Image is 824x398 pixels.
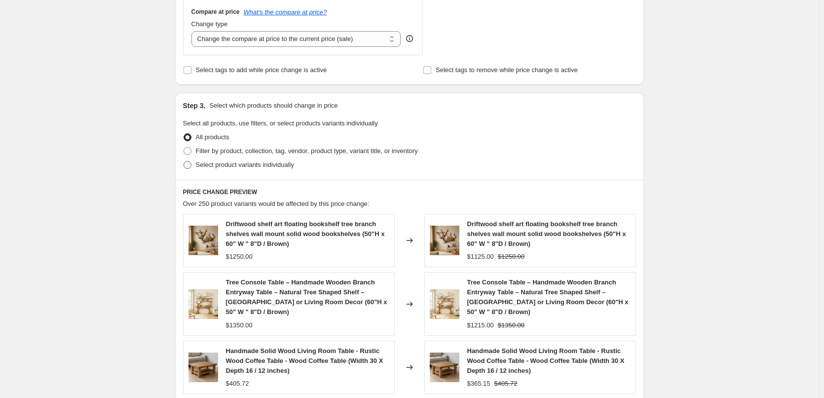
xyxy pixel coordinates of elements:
[196,133,229,141] span: All products
[196,66,327,74] span: Select tags to add while price change is active
[494,379,518,389] strike: $405.72
[498,252,524,262] strike: $1250.00
[188,289,218,319] img: 1_b2401517-322c-4f8d-a518-af1f03cbb5ef_80x.png
[436,66,578,74] span: Select tags to remove while price change is active
[183,200,370,207] span: Over 250 product variants would be affected by this price change:
[226,220,385,247] span: Driftwood shelf art floating bookshelf tree branch shelves wall mount solid wood bookshelves (50"...
[467,379,490,389] div: $365.15
[196,161,294,168] span: Select product variants individually
[209,101,337,111] p: Select which products should change in price
[467,279,629,316] span: Tree Console Table – Handmade Wooden Branch Entryway Table – Natural Tree Shaped Shelf – [GEOGRAP...
[183,101,206,111] h2: Step 3.
[467,220,626,247] span: Driftwood shelf art floating bookshelf tree branch shelves wall mount solid wood bookshelves (50"...
[430,289,459,319] img: 1_b2401517-322c-4f8d-a518-af1f03cbb5ef_80x.png
[188,226,218,255] img: 1_80x.png
[430,353,459,382] img: ChatGPTImage10_53_125thg9_2025_80x.png
[196,147,418,155] span: Filter by product, collection, tag, vendor, product type, variant title, or inventory
[430,226,459,255] img: 1_80x.png
[226,252,253,262] div: $1250.00
[467,320,494,330] div: $1215.00
[226,347,383,374] span: Handmade Solid Wood Living Room Table - Rustic Wood Coffee Table - Wood Coffee Table (Width 30 X ...
[467,347,625,374] span: Handmade Solid Wood Living Room Table - Rustic Wood Coffee Table - Wood Coffee Table (Width 30 X ...
[226,320,253,330] div: $1350.00
[405,34,414,43] div: help
[191,8,240,16] h3: Compare at price
[244,8,327,16] button: What's the compare at price?
[226,279,387,316] span: Tree Console Table – Handmade Wooden Branch Entryway Table – Natural Tree Shaped Shelf – [GEOGRAP...
[191,20,228,28] span: Change type
[467,252,494,262] div: $1125.00
[183,188,636,196] h6: PRICE CHANGE PREVIEW
[188,353,218,382] img: ChatGPTImage10_53_125thg9_2025_80x.png
[226,379,249,389] div: $405.72
[498,320,524,330] strike: $1350.00
[183,119,378,127] span: Select all products, use filters, or select products variants individually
